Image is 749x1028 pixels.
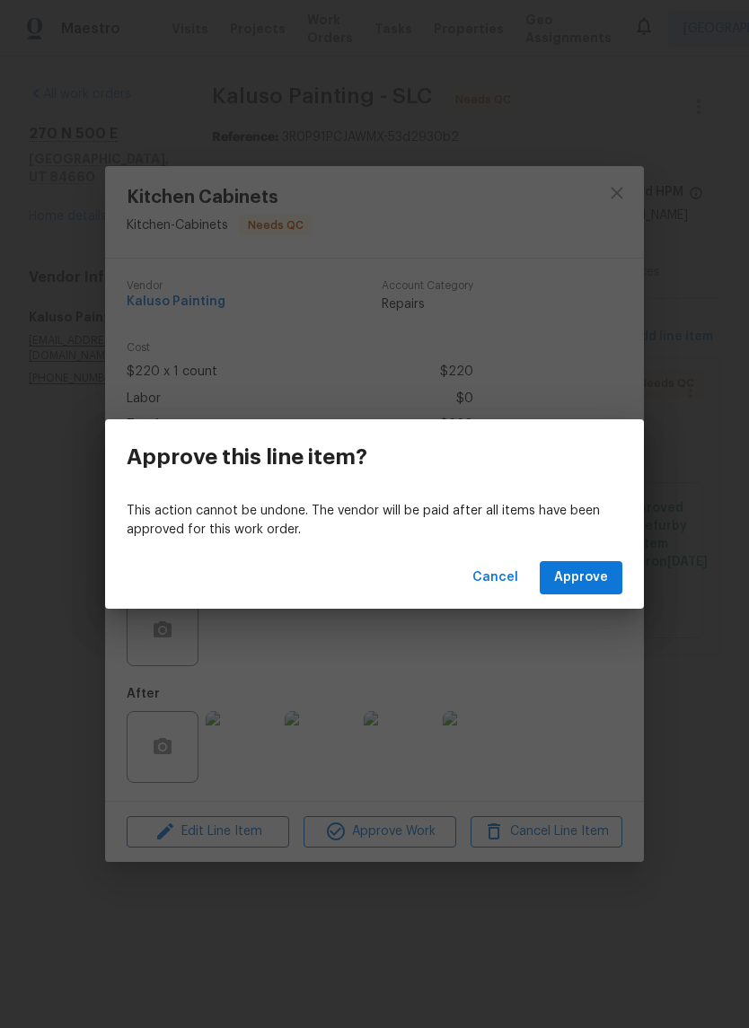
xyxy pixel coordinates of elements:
p: This action cannot be undone. The vendor will be paid after all items have been approved for this... [127,502,622,540]
span: Cancel [472,567,518,589]
button: Cancel [465,561,525,594]
span: Approve [554,567,608,589]
button: Approve [540,561,622,594]
h3: Approve this line item? [127,444,367,470]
